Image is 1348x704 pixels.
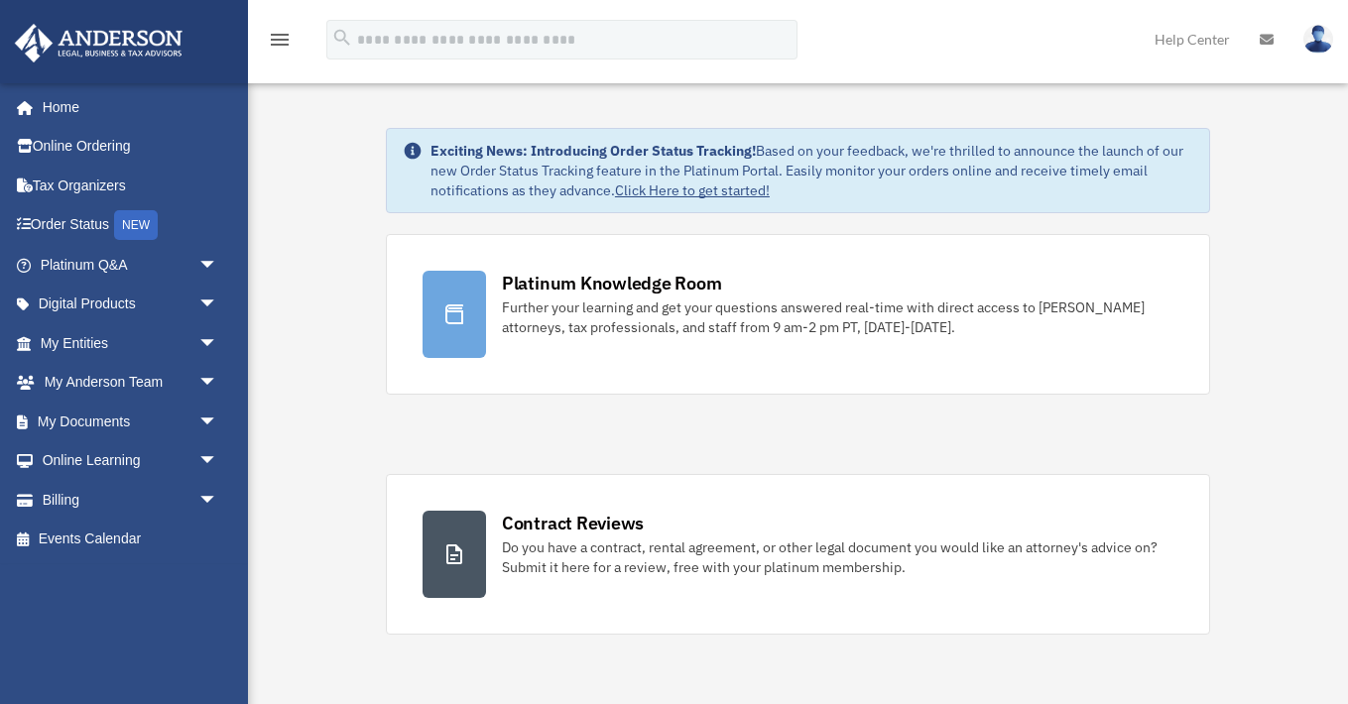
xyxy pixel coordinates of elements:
span: arrow_drop_down [198,441,238,482]
a: Online Ordering [14,127,248,167]
span: arrow_drop_down [198,323,238,364]
a: Events Calendar [14,520,248,559]
i: search [331,27,353,49]
span: arrow_drop_down [198,285,238,325]
a: My Entitiesarrow_drop_down [14,323,248,363]
a: My Documentsarrow_drop_down [14,402,248,441]
a: My Anderson Teamarrow_drop_down [14,363,248,403]
span: arrow_drop_down [198,363,238,404]
a: Contract Reviews Do you have a contract, rental agreement, or other legal document you would like... [386,474,1210,635]
img: Anderson Advisors Platinum Portal [9,24,188,62]
div: Contract Reviews [502,511,644,535]
a: Billingarrow_drop_down [14,480,248,520]
a: Tax Organizers [14,166,248,205]
a: Click Here to get started! [615,181,770,199]
a: Online Learningarrow_drop_down [14,441,248,481]
div: Do you have a contract, rental agreement, or other legal document you would like an attorney's ad... [502,537,1173,577]
a: Platinum Q&Aarrow_drop_down [14,245,248,285]
div: NEW [114,210,158,240]
a: Home [14,87,238,127]
a: Digital Productsarrow_drop_down [14,285,248,324]
span: arrow_drop_down [198,402,238,442]
div: Further your learning and get your questions answered real-time with direct access to [PERSON_NAM... [502,297,1173,337]
strong: Exciting News: Introducing Order Status Tracking! [430,142,756,160]
i: menu [268,28,292,52]
a: menu [268,35,292,52]
div: Based on your feedback, we're thrilled to announce the launch of our new Order Status Tracking fe... [430,141,1193,200]
a: Platinum Knowledge Room Further your learning and get your questions answered real-time with dire... [386,234,1210,395]
span: arrow_drop_down [198,480,238,521]
div: Platinum Knowledge Room [502,271,722,295]
span: arrow_drop_down [198,245,238,286]
img: User Pic [1303,25,1333,54]
a: Order StatusNEW [14,205,248,246]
